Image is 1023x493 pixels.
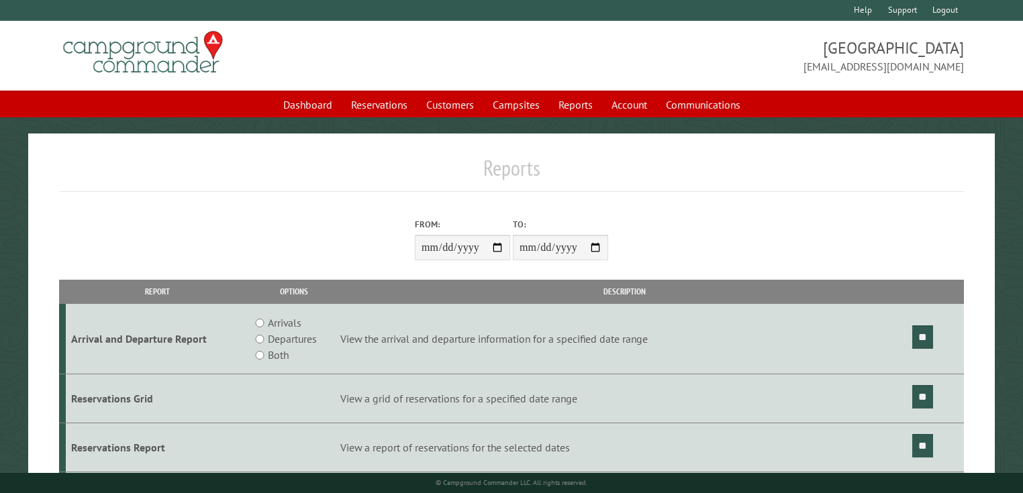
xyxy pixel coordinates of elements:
label: Both [268,347,289,363]
a: Reservations [343,92,416,117]
img: Campground Commander [59,26,227,78]
label: Arrivals [268,315,301,331]
td: View a report of reservations for the selected dates [338,423,910,472]
a: Reports [550,92,601,117]
label: Departures [268,331,317,347]
td: Arrival and Departure Report [66,304,250,374]
a: Dashboard [275,92,340,117]
td: Reservations Report [66,423,250,472]
td: View a grid of reservations for a specified date range [338,374,910,423]
th: Report [66,280,250,303]
td: View the arrival and departure information for a specified date range [338,304,910,374]
span: [GEOGRAPHIC_DATA] [EMAIL_ADDRESS][DOMAIN_NAME] [511,37,964,74]
a: Communications [658,92,748,117]
label: To: [513,218,608,231]
a: Customers [418,92,482,117]
h1: Reports [59,155,965,192]
a: Account [603,92,655,117]
label: From: [415,218,510,231]
td: Reservations Grid [66,374,250,423]
small: © Campground Commander LLC. All rights reserved. [436,478,587,487]
a: Campsites [485,92,548,117]
th: Options [250,280,339,303]
th: Description [338,280,910,303]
